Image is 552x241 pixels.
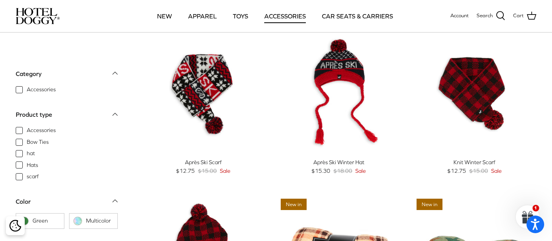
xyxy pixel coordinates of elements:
div: Color [16,197,31,207]
div: Product type [16,110,52,120]
span: 15% off [145,34,173,45]
span: Accessories [27,127,56,134]
span: $15.30 [311,167,330,175]
span: Sale [491,167,502,175]
a: Cart [513,11,536,21]
a: Après Ski Scarf [141,30,265,154]
div: Knit Winter Scarf [413,158,536,167]
span: Cart [513,12,524,20]
a: Après Ski Winter Hat $15.30 $18.00 Sale [277,158,400,176]
span: 15% off [145,199,173,210]
span: Sale [355,167,366,175]
a: Category [16,68,118,85]
span: Account [450,13,469,18]
div: Cookie policy [6,216,25,235]
a: ACCESSORIES [257,3,313,29]
a: TOYS [226,3,255,29]
div: Après Ski Scarf [141,158,265,167]
a: Après Ski Winter Hat [277,30,400,154]
div: Primary navigation [117,3,433,29]
span: Hats [27,161,38,169]
span: New in [281,199,307,210]
span: 15% off [281,34,309,45]
a: Knit Winter Scarf [413,30,536,154]
span: $18.00 [333,167,352,175]
span: $12.75 [447,167,466,175]
div: Category [16,69,42,79]
span: scarf [27,173,39,181]
span: Multicolor [86,217,113,225]
div: Après Ski Winter Hat [277,158,400,167]
span: $12.75 [176,167,195,175]
a: Color [16,196,118,213]
span: Green [33,217,60,225]
a: CAR SEATS & CARRIERS [315,3,400,29]
a: NEW [150,3,179,29]
span: New in [417,199,442,210]
a: Knit Winter Scarf $12.75 $15.00 Sale [413,158,536,176]
span: Accessories [27,86,56,94]
span: $15.00 [198,167,217,175]
span: 15% off [417,34,444,45]
span: $15.00 [469,167,488,175]
a: Search [477,11,505,21]
img: Cookie policy [9,220,21,232]
span: Search [477,12,493,20]
a: Après Ski Scarf $12.75 $15.00 Sale [141,158,265,176]
a: Account [450,12,469,20]
a: APPAREL [181,3,224,29]
span: hat [27,150,35,158]
span: Sale [220,167,230,175]
img: hoteldoggycom [16,8,60,24]
button: Cookie policy [8,219,22,233]
span: Bow Ties [27,138,49,146]
a: Product type [16,109,118,126]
